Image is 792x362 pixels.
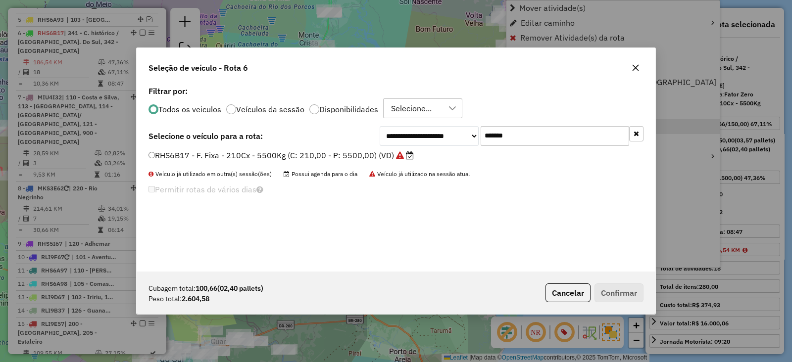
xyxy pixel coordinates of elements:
button: Cancelar [545,283,591,302]
span: Veículo já utilizado em outra(s) sessão(ões) [148,170,272,178]
label: Permitir rotas de vários dias [148,180,263,199]
span: Seleção de veículo - Rota 6 [148,62,248,74]
strong: 100,66 [196,283,263,294]
input: RHS6B17 - F. Fixa - 210Cx - 5500Kg (C: 210,00 - P: 5500,00) (VD) [148,152,155,158]
label: Veículos da sessão [236,105,304,113]
span: Cubagem total: [148,283,196,294]
span: Peso total: [148,294,182,304]
label: Disponibilidades [319,105,378,113]
span: Possui agenda para o dia [284,170,357,178]
i: Veículo já utilizado na sessão atual [396,151,404,159]
span: Veículo já utilizado na sessão atual [369,170,470,178]
label: Todos os veiculos [158,105,221,113]
label: RHS6B17 - F. Fixa - 210Cx - 5500Kg (C: 210,00 - P: 5500,00) (VD) [148,149,414,161]
strong: 2.604,58 [182,294,209,304]
i: Selecione pelo menos um veículo [256,185,263,193]
strong: Selecione o veículo para a rota: [148,131,263,141]
label: Filtrar por: [148,85,643,97]
span: (02,40 pallets) [217,284,263,293]
div: Selecione... [388,99,435,118]
i: Possui agenda para o dia [406,151,414,159]
input: Permitir rotas de vários dias [148,186,155,192]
